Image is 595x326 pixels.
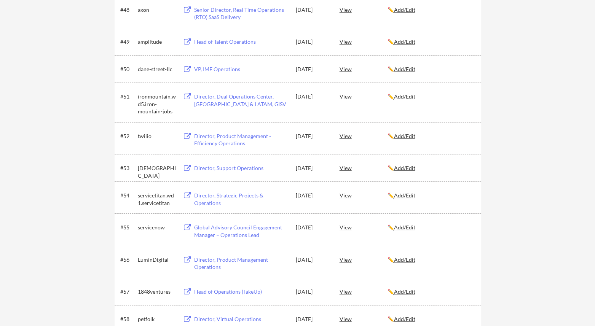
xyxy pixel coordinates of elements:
[340,129,388,143] div: View
[340,188,388,202] div: View
[394,38,415,45] u: Add/Edit
[138,256,176,264] div: LuminDigital
[388,132,474,140] div: ✏️
[138,315,176,323] div: petfolk
[394,192,415,199] u: Add/Edit
[388,164,474,172] div: ✏️
[394,316,415,322] u: Add/Edit
[296,192,329,199] div: [DATE]
[194,192,289,207] div: Director, Strategic Projects & Operations
[120,65,135,73] div: #50
[394,133,415,139] u: Add/Edit
[120,256,135,264] div: #56
[120,38,135,46] div: #49
[340,35,388,48] div: View
[394,165,415,171] u: Add/Edit
[388,93,474,100] div: ✏️
[394,66,415,72] u: Add/Edit
[296,38,329,46] div: [DATE]
[120,192,135,199] div: #54
[340,285,388,298] div: View
[120,132,135,140] div: #52
[388,256,474,264] div: ✏️
[296,6,329,14] div: [DATE]
[296,65,329,73] div: [DATE]
[138,132,176,140] div: twilio
[388,192,474,199] div: ✏️
[194,38,289,46] div: Head of Talent Operations
[340,312,388,326] div: View
[120,93,135,100] div: #51
[194,256,289,271] div: Director, Product Management Operations
[194,93,289,108] div: Director, Deal Operations Center, [GEOGRAPHIC_DATA] & LATAM, GISV
[296,224,329,231] div: [DATE]
[138,224,176,231] div: servicenow
[340,253,388,266] div: View
[138,93,176,115] div: ironmountain.wd5.iron-mountain-jobs
[394,6,415,13] u: Add/Edit
[296,93,329,100] div: [DATE]
[194,224,289,239] div: Global Advisory Council Engagement Manager – Operations Lead
[120,288,135,296] div: #57
[138,192,176,207] div: servicetitan.wd1.servicetitan
[394,288,415,295] u: Add/Edit
[194,164,289,172] div: Director, Support Operations
[120,224,135,231] div: #55
[120,315,135,323] div: #58
[394,93,415,100] u: Add/Edit
[388,38,474,46] div: ✏️
[120,164,135,172] div: #53
[138,38,176,46] div: amplitude
[296,132,329,140] div: [DATE]
[388,288,474,296] div: ✏️
[194,132,289,147] div: Director, Product Management - Efficiency Operations
[194,288,289,296] div: Head of Operations (TakeUp)
[340,161,388,175] div: View
[340,3,388,16] div: View
[296,256,329,264] div: [DATE]
[388,315,474,323] div: ✏️
[194,315,289,323] div: Director, Virtual Operations
[296,164,329,172] div: [DATE]
[388,65,474,73] div: ✏️
[138,6,176,14] div: axon
[340,62,388,76] div: View
[388,224,474,231] div: ✏️
[340,220,388,234] div: View
[296,315,329,323] div: [DATE]
[120,6,135,14] div: #48
[296,288,329,296] div: [DATE]
[394,224,415,231] u: Add/Edit
[340,89,388,103] div: View
[138,65,176,73] div: dane-street-llc
[138,288,176,296] div: 1848ventures
[194,65,289,73] div: VP, IME Operations
[194,6,289,21] div: Senior Director, Real Time Operations (RTO) SaaS Delivery
[394,256,415,263] u: Add/Edit
[138,164,176,179] div: [DEMOGRAPHIC_DATA]
[388,6,474,14] div: ✏️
